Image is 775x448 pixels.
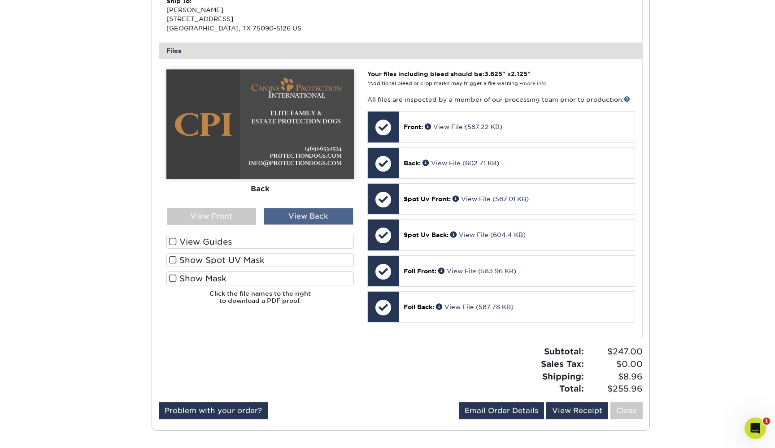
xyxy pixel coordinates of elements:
[422,159,499,167] a: View File (602.71 KB)
[367,95,635,104] p: All files are inspected by a member of our processing team prior to production.
[404,159,421,167] span: Back:
[166,235,354,249] label: View Guides
[425,123,502,130] a: View File (587.22 KB)
[404,231,448,238] span: Spot Uv Back:
[459,402,544,419] a: Email Order Details
[404,195,451,202] span: Spot Uv Front:
[166,271,354,285] label: Show Mask
[559,383,584,393] strong: Total:
[541,359,584,369] strong: Sales Tax:
[404,123,423,130] span: Front:
[436,303,514,310] a: View File (587.78 KB)
[166,179,354,199] div: Back
[484,70,502,78] span: 3.625
[511,70,527,78] span: 2.125
[166,253,354,267] label: Show Spot UV Mask
[587,370,643,383] span: $8.96
[159,402,268,419] a: Problem with your order?
[264,208,353,225] div: View Back
[544,346,584,356] strong: Subtotal:
[546,402,608,419] a: View Receipt
[450,231,526,238] a: View File (604.4 KB)
[763,418,770,425] span: 1
[367,81,546,86] small: *Additional bleed or crop marks may trigger a file warning –
[167,208,257,225] div: View Front
[522,81,546,86] a: more info
[610,402,643,419] a: Close
[367,70,531,78] strong: Your files including bleed should be: " x "
[159,43,643,59] div: Files
[542,371,584,381] strong: Shipping:
[453,195,529,202] a: View File (587.01 KB)
[404,303,434,310] span: Foil Back:
[587,383,643,395] span: $255.96
[745,418,766,439] iframe: Intercom live chat
[166,290,354,312] h6: Click the file names to the right to download a PDF proof.
[587,345,643,358] span: $247.00
[404,267,436,275] span: Foil Front:
[587,358,643,370] span: $0.00
[438,267,516,275] a: View File (583.96 KB)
